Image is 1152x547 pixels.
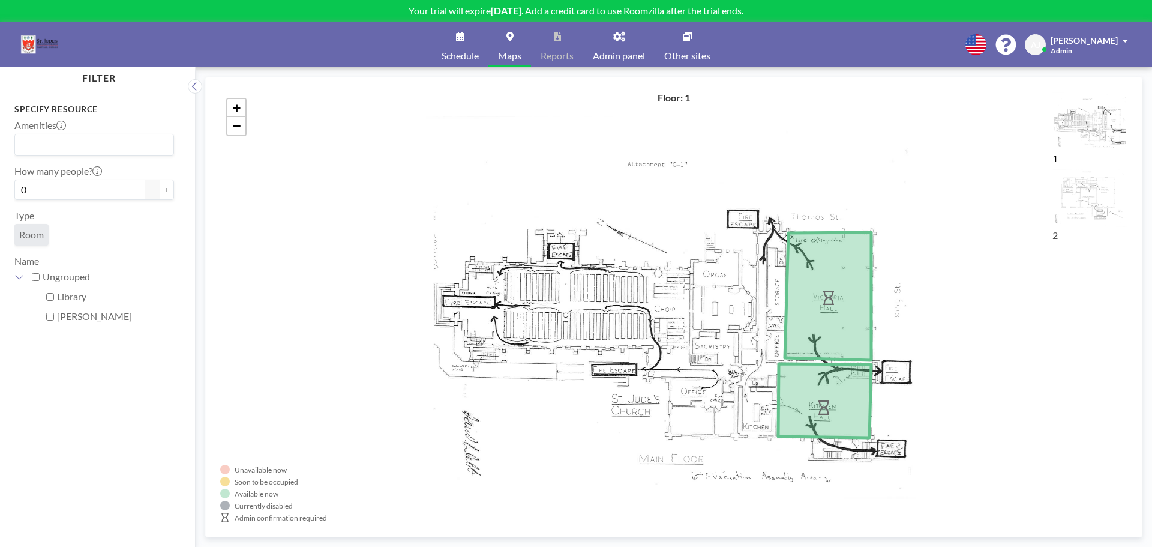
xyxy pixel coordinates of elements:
div: Unavailable now [235,465,287,474]
span: [PERSON_NAME] [1051,35,1118,46]
img: organization-logo [19,33,62,57]
h3: Specify resource [14,104,174,115]
div: Available now [235,489,278,498]
input: Search for option [16,137,167,153]
span: Room [19,229,44,241]
label: Name [14,255,39,267]
span: Other sites [664,51,710,61]
div: Search for option [15,134,173,155]
img: e9212e71dd81b175949a236f65f2522f.jpg [1052,92,1127,150]
h4: Floor: 1 [658,92,690,104]
a: Zoom out [227,117,245,135]
h4: FILTER [14,67,184,84]
span: Schedule [442,51,479,61]
a: Schedule [432,22,488,67]
a: Other sites [655,22,720,67]
label: Amenities [14,119,66,131]
label: Library [57,291,174,303]
span: Reports [541,51,574,61]
img: 862ce3c73f732dbd5a7b1323beeadf17.jpg [1052,169,1127,228]
a: Maps [488,22,531,67]
label: 1 [1052,153,1058,164]
b: [DATE] [491,5,521,16]
span: + [233,100,241,115]
span: AJ [1031,40,1040,50]
div: Admin confirmation required [235,513,327,522]
button: + [160,180,174,200]
label: Ungrouped [43,271,174,283]
span: Admin panel [593,51,645,61]
div: Currently disabled [235,501,293,510]
label: [PERSON_NAME] [57,310,174,322]
span: Admin [1051,46,1072,55]
a: Reports [531,22,583,67]
span: Maps [498,51,521,61]
span: − [233,118,241,133]
label: How many people? [14,165,102,177]
a: Admin panel [583,22,655,67]
label: Type [14,210,34,222]
label: 2 [1052,229,1058,241]
div: Soon to be occupied [235,477,298,486]
button: - [145,180,160,200]
a: Zoom in [227,99,245,117]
